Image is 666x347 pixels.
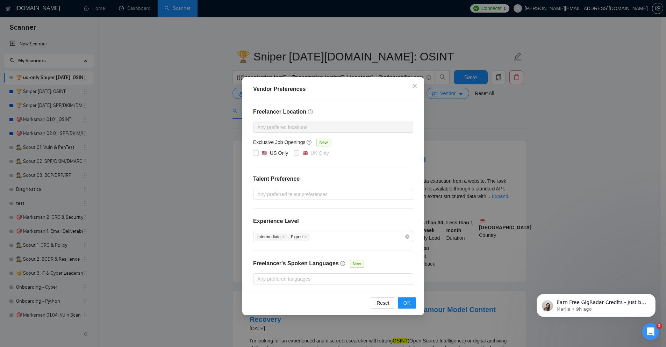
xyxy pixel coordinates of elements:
div: Vendor Preferences [253,85,413,93]
span: OK [403,299,410,307]
button: Close [405,77,424,96]
span: New [350,260,364,268]
span: close-circle [405,234,409,239]
span: close [304,235,307,239]
h4: Freelancer Location [253,108,413,116]
span: Reset [377,299,389,307]
h4: Talent Preference [253,175,413,183]
span: question-circle [340,261,345,266]
h4: Freelancer's Spoken Languages [253,259,339,268]
span: Intermediate [255,233,288,241]
span: New [316,139,330,146]
iframe: Intercom live chat [642,323,659,340]
button: Reset [371,297,395,309]
button: OK [398,297,416,309]
span: question-circle [307,139,312,145]
div: UK Only [310,149,329,157]
h4: Experience Level [253,217,299,225]
img: 🇺🇸 [262,151,267,156]
span: Expert [288,233,310,241]
div: US Only [270,149,288,157]
img: 🇬🇧 [302,151,307,156]
span: close [412,83,417,89]
h5: Exclusive Job Openings [253,138,305,146]
span: 2 [657,323,662,329]
span: close [281,235,285,239]
span: question-circle [308,109,313,115]
iframe: Intercom notifications message [526,279,666,328]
